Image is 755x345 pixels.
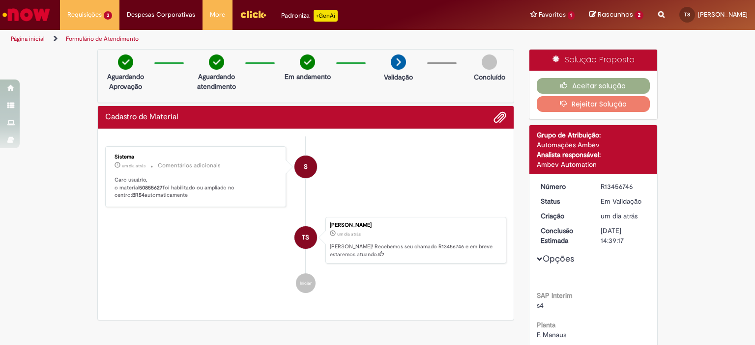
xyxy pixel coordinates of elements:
[281,10,338,22] div: Padroniza
[300,54,315,70] img: check-circle-green.png
[139,184,163,191] b: 50855627
[537,301,544,310] span: s4
[391,54,406,70] img: arrow-next.png
[537,130,650,140] div: Grupo de Atribuição:
[302,226,309,249] span: TS
[537,96,650,112] button: Rejeitar Solução
[158,161,221,170] small: Comentários adicionais
[537,150,650,159] div: Analista responsável:
[533,196,594,206] dt: Status
[132,191,145,199] b: BR54
[314,10,338,22] p: +GenAi
[122,163,145,169] time: 28/08/2025 10:39:59
[601,212,638,220] span: um dia atrás
[330,243,501,258] p: [PERSON_NAME]! Recebemos seu chamado R13456746 e em breve estaremos atuando.
[240,7,266,22] img: click_logo_yellow_360x200.png
[537,330,566,339] span: F. Manaus
[698,10,748,19] span: [PERSON_NAME]
[601,211,646,221] div: 28/08/2025 10:39:11
[104,11,112,20] span: 3
[533,226,594,245] dt: Conclusão Estimada
[601,182,646,191] div: R13456746
[533,182,594,191] dt: Número
[494,111,506,124] button: Adicionar anexos
[118,54,133,70] img: check-circle-green.png
[122,163,145,169] span: um dia atrás
[294,226,317,249] div: Thalita Sthefany Correa Da Silva
[537,291,573,300] b: SAP Interim
[210,10,225,20] span: More
[7,30,496,48] ul: Trilhas de página
[330,222,501,228] div: [PERSON_NAME]
[384,72,413,82] p: Validação
[127,10,195,20] span: Despesas Corporativas
[601,226,646,245] div: [DATE] 14:39:17
[601,196,646,206] div: Em Validação
[304,155,308,179] span: S
[684,11,690,18] span: TS
[115,176,278,199] p: Caro usuário, o material foi habilitado ou ampliado no centro: automaticamente
[337,231,361,237] time: 28/08/2025 10:39:11
[533,211,594,221] dt: Criação
[537,320,555,329] b: Planta
[568,11,575,20] span: 1
[598,10,633,19] span: Rascunhos
[193,72,240,91] p: Aguardando atendimento
[209,54,224,70] img: check-circle-green.png
[537,78,650,94] button: Aceitar solução
[105,217,506,264] li: Thalita Sthefany Correa Da Silva
[337,231,361,237] span: um dia atrás
[529,50,658,71] div: Solução Proposta
[601,212,638,220] time: 28/08/2025 10:39:11
[1,5,52,25] img: ServiceNow
[294,156,317,178] div: System
[105,113,178,122] h2: Cadastro de Material Histórico de tíquete
[539,10,566,20] span: Favoritos
[115,154,278,160] div: Sistema
[11,35,45,43] a: Página inicial
[102,72,149,91] p: Aguardando Aprovação
[285,72,331,81] p: Em andamento
[66,35,139,43] a: Formulário de Atendimento
[105,136,506,303] ul: Histórico de tíquete
[67,10,102,20] span: Requisições
[537,159,650,169] div: Ambev Automation
[589,10,643,20] a: Rascunhos
[537,140,650,150] div: Automações Ambev
[474,72,505,82] p: Concluído
[635,11,643,20] span: 2
[482,54,497,70] img: img-circle-grey.png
